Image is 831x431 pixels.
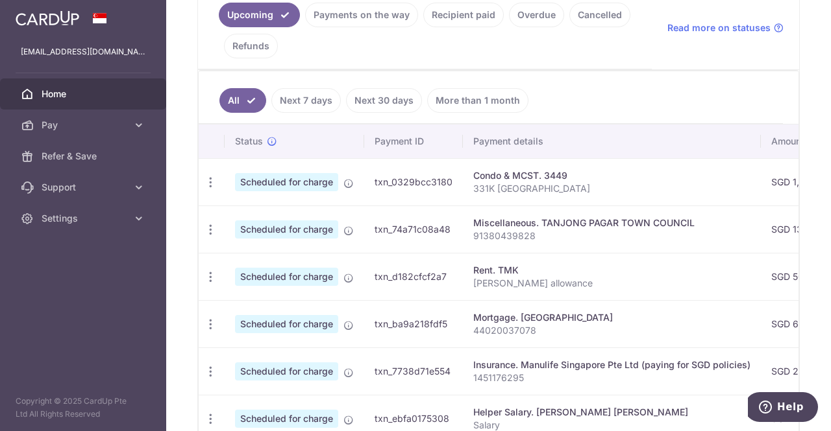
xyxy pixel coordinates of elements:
[473,406,750,419] div: Helper Salary. [PERSON_NAME] [PERSON_NAME]
[364,300,463,347] td: txn_ba9a218fdf5
[224,34,278,58] a: Refunds
[42,87,127,100] span: Home
[42,150,127,163] span: Refer & Save
[667,21,771,34] span: Read more on statuses
[42,119,127,132] span: Pay
[463,124,761,158] th: Payment details
[235,268,338,286] span: Scheduled for charge
[219,3,300,27] a: Upcoming
[473,311,750,324] div: Mortgage. [GEOGRAPHIC_DATA]
[667,21,784,34] a: Read more on statuses
[569,3,630,27] a: Cancelled
[473,216,750,229] div: Miscellaneous. TANJONG PAGAR TOWN COUNCIL
[219,88,266,113] a: All
[427,88,528,113] a: More than 1 month
[364,253,463,300] td: txn_d182cfcf2a7
[271,88,341,113] a: Next 7 days
[42,181,127,194] span: Support
[364,347,463,395] td: txn_7738d71e554
[473,182,750,195] p: 331K [GEOGRAPHIC_DATA]
[509,3,564,27] a: Overdue
[364,205,463,253] td: txn_74a71c08a48
[748,392,818,425] iframe: Opens a widget where you can find more information
[16,10,79,26] img: CardUp
[364,124,463,158] th: Payment ID
[305,3,418,27] a: Payments on the way
[346,88,422,113] a: Next 30 days
[473,358,750,371] div: Insurance. Manulife Singapore Pte Ltd (paying for SGD policies)
[235,410,338,428] span: Scheduled for charge
[473,371,750,384] p: 1451176295
[473,229,750,242] p: 91380439828
[473,324,750,337] p: 44020037078
[235,135,263,148] span: Status
[42,212,127,225] span: Settings
[364,158,463,205] td: txn_0329bcc3180
[235,220,338,239] span: Scheduled for charge
[235,362,338,380] span: Scheduled for charge
[473,277,750,290] p: [PERSON_NAME] allowance
[473,264,750,277] div: Rent. TMK
[235,173,338,191] span: Scheduled for charge
[473,169,750,182] div: Condo & MCST. 3449
[235,315,338,333] span: Scheduled for charge
[423,3,504,27] a: Recipient paid
[771,135,804,148] span: Amount
[21,45,145,58] p: [EMAIL_ADDRESS][DOMAIN_NAME]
